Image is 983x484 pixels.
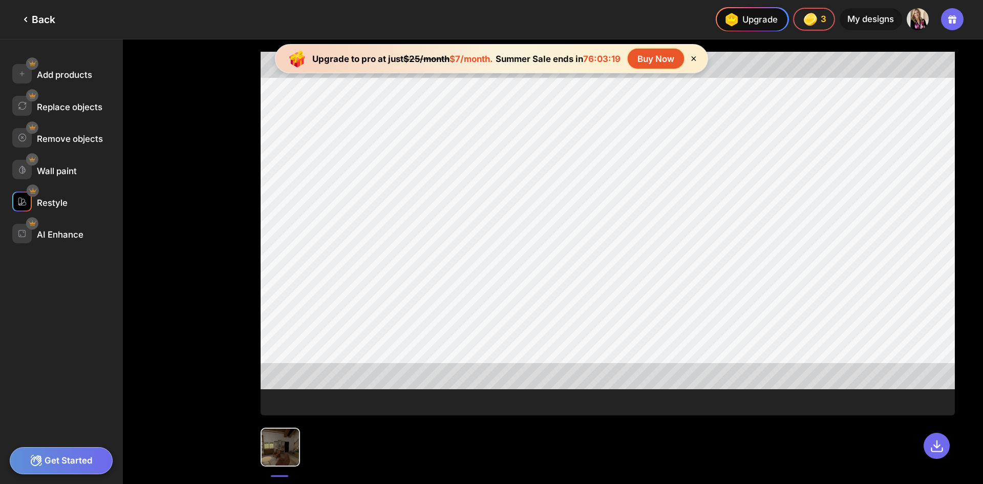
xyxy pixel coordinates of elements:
[821,14,827,24] span: 3
[37,70,92,80] div: Add products
[285,47,310,71] img: upgrade-banner-new-year-icon.gif
[10,447,113,474] div: Get Started
[312,54,493,64] div: Upgrade to pro at just
[721,10,778,29] div: Upgrade
[403,54,450,64] span: $25/month
[37,134,103,144] div: Remove objects
[37,166,77,176] div: Wall paint
[907,8,929,30] img: McCarty_J%2020_1_pp.jpg
[721,10,741,29] img: upgrade-nav-btn-icon.gif
[840,8,902,30] div: My designs
[37,198,68,208] div: Restyle
[493,54,623,64] div: Summer Sale ends in
[628,49,684,69] div: Buy Now
[37,229,83,240] div: AI Enhance
[37,102,102,112] div: Replace objects
[450,54,493,64] span: $7/month.
[583,54,621,64] span: 76:03:19
[19,13,55,26] div: Back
